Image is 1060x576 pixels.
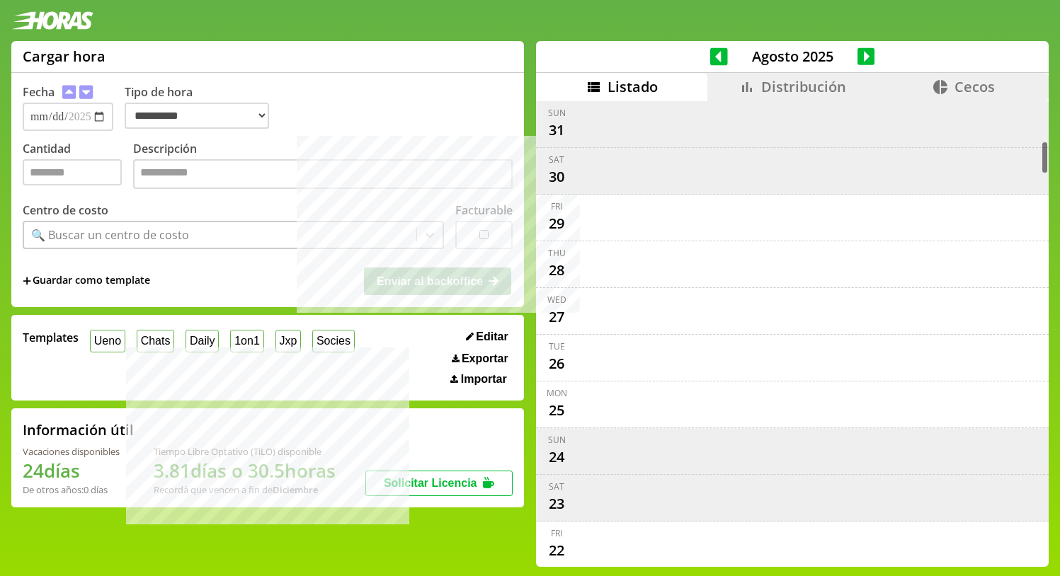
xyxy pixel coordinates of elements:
[125,103,269,129] select: Tipo de hora
[23,202,108,218] label: Centro de costo
[545,446,568,468] div: 24
[545,399,568,422] div: 25
[31,227,189,243] div: 🔍 Buscar un centro de costo
[137,330,174,352] button: Chats
[545,539,568,562] div: 22
[455,202,513,218] label: Facturable
[275,330,302,352] button: Jxp
[551,527,562,539] div: Fri
[548,107,566,119] div: Sun
[11,11,93,30] img: logotipo
[312,330,355,352] button: Socies
[23,458,120,483] h1: 24 días
[545,212,568,235] div: 29
[545,306,568,328] div: 27
[133,141,513,192] label: Descripción
[549,340,565,352] div: Tue
[23,483,120,496] div: De otros años: 0 días
[761,77,846,96] span: Distribución
[551,200,562,212] div: Fri
[448,352,513,366] button: Exportar
[90,330,125,352] button: Ueno
[154,483,336,496] div: Recordá que vencen a fin de
[23,445,120,458] div: Vacaciones disponibles
[154,445,336,458] div: Tiempo Libre Optativo (TiLO) disponible
[154,458,336,483] h1: 3.81 días o 30.5 horas
[462,352,508,365] span: Exportar
[548,247,566,259] div: Thu
[23,273,31,289] span: +
[384,477,477,489] span: Solicitar Licencia
[545,493,568,515] div: 23
[365,471,513,496] button: Solicitar Licencia
[23,141,133,192] label: Cantidad
[230,330,263,352] button: 1on1
[23,273,150,289] span: +Guardar como template
[728,47,857,66] span: Agosto 2025
[462,330,513,344] button: Editar
[273,483,318,496] b: Diciembre
[549,480,564,493] div: Sat
[125,84,280,131] label: Tipo de hora
[545,119,568,142] div: 31
[548,434,566,446] div: Sun
[608,77,658,96] span: Listado
[23,420,134,439] h2: Información útil
[23,159,122,185] input: Cantidad
[545,166,568,188] div: 30
[547,387,567,399] div: Mon
[186,330,219,352] button: Daily
[954,77,995,96] span: Cecos
[547,294,566,306] div: Wed
[23,47,106,66] h1: Cargar hora
[549,154,564,166] div: Sat
[461,373,507,386] span: Importar
[545,259,568,282] div: 28
[545,352,568,375] div: 26
[133,159,513,189] textarea: Descripción
[23,330,79,345] span: Templates
[476,330,508,343] span: Editar
[536,101,1049,565] div: scrollable content
[23,84,55,100] label: Fecha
